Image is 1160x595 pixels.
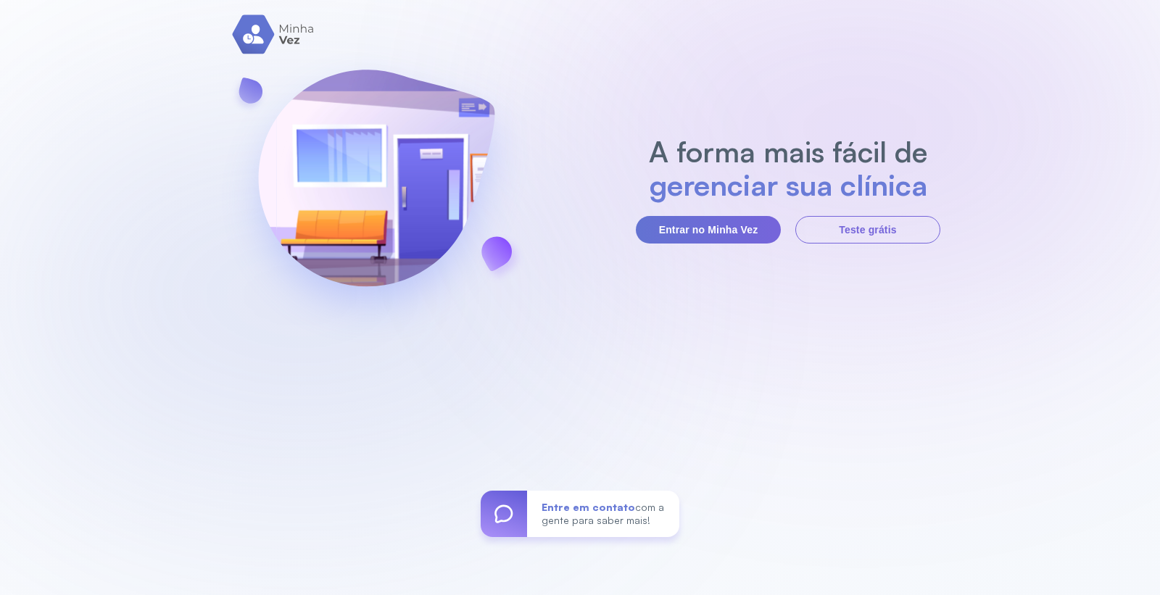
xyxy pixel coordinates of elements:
[542,501,635,513] span: Entre em contato
[636,216,781,244] button: Entrar no Minha Vez
[642,168,935,201] h2: gerenciar sua clínica
[220,31,533,346] img: banner-login.svg
[642,135,935,168] h2: A forma mais fácil de
[232,14,315,54] img: logo.svg
[527,491,679,537] div: com a gente para saber mais!
[481,491,679,537] a: Entre em contatocom a gente para saber mais!
[795,216,940,244] button: Teste grátis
